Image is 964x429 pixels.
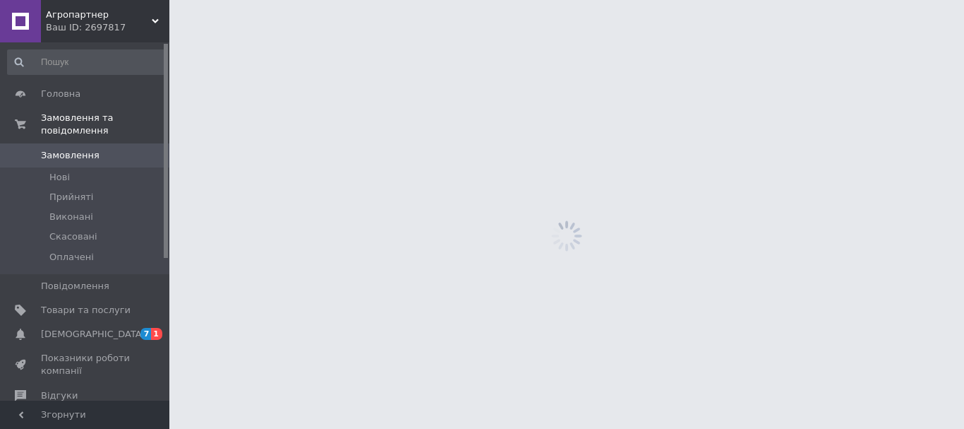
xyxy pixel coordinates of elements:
span: 7 [140,328,152,340]
span: Головна [41,88,80,100]
span: Замовлення [41,149,100,162]
span: 1 [151,328,162,340]
img: spinner_grey-bg-hcd09dd2d8f1a785e3413b09b97f8118e7.gif [548,217,586,255]
div: Ваш ID: 2697817 [46,21,169,34]
span: Агропартнер [46,8,152,21]
span: Відгуки [41,389,78,402]
input: Пошук [7,49,167,75]
span: Нові [49,171,70,184]
span: Скасовані [49,230,97,243]
span: Замовлення та повідомлення [41,112,169,137]
span: [DEMOGRAPHIC_DATA] [41,328,145,341]
span: Виконані [49,211,93,223]
span: Показники роботи компанії [41,352,131,377]
span: Повідомлення [41,280,109,293]
span: Оплачені [49,251,94,264]
span: Прийняті [49,191,93,204]
span: Товари та послуги [41,304,131,317]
